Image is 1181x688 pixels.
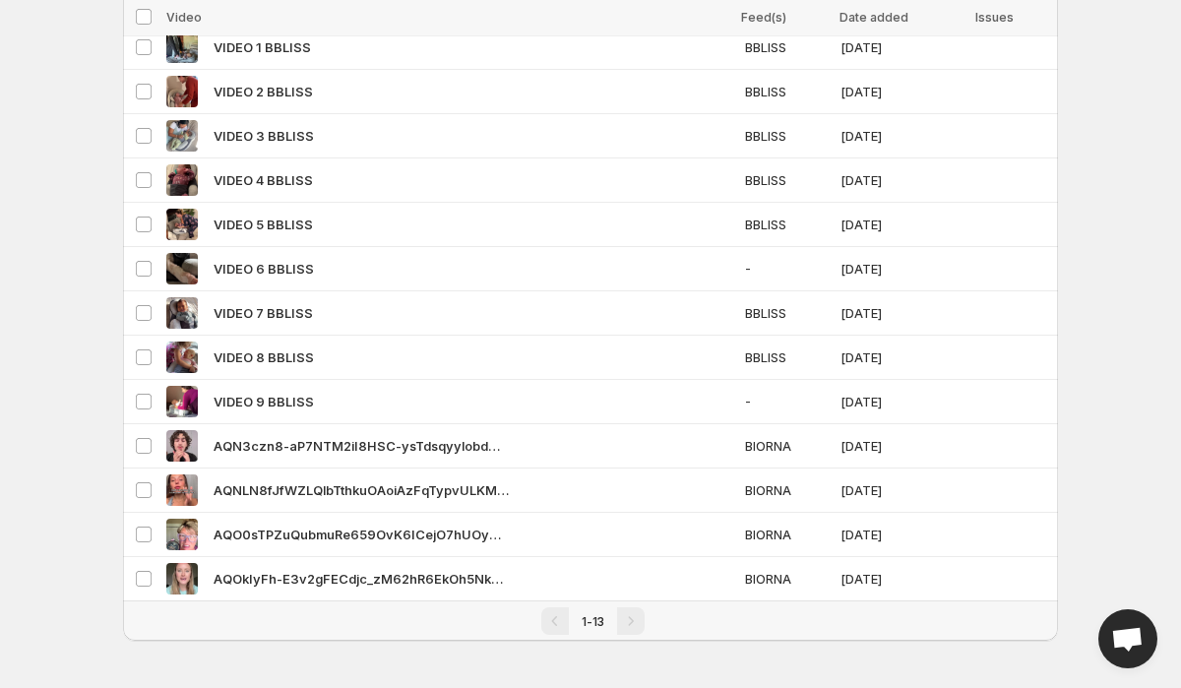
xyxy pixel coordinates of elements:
span: AQNLN8fJfWZLQlbTthkuOAoiAzFqTypvULKMVxjY56tjxSQVj39gGybWW1JGRrib2ge_GRza7DjDApTxnuKHiuei [214,480,509,500]
span: VIDEO 6 BBLISS [214,259,314,279]
img: AQN3czn8-aP7NTM2iI8HSC-ysTdsqyylobdG1dLTsVmCumjGMK2n4o9GoQ2QDxxw7zXYh0-2Hbb6QngHaZO9x24D [166,430,198,462]
span: BIORNA [745,436,828,456]
span: BBLISS [745,82,828,101]
span: AQOkIyFh-E3v2gFECdjc_zM62hR6EkOh5NkknTxoqA32BGwFab0pJEfRTPkCL0JIU4fo-2lC84Zk8pqJvSHgoJaG [214,569,509,589]
td: [DATE] [835,424,966,469]
img: AQNLN8fJfWZLQlbTthkuOAoiAzFqTypvULKMVxjY56tjxSQVj39gGybWW1JGRrib2ge_GRza7DjDApTxnuKHiuei [166,474,198,506]
span: Feed(s) [741,10,786,25]
td: [DATE] [835,469,966,513]
span: BBLISS [745,215,828,234]
span: VIDEO 9 BBLISS [214,392,314,411]
span: VIDEO 7 BBLISS [214,303,313,323]
td: [DATE] [835,380,966,424]
span: 1-13 [582,614,604,629]
img: VIDEO 8 BBLISS [166,342,198,373]
span: BBLISS [745,170,828,190]
span: BBLISS [745,303,828,323]
img: VIDEO 9 BBLISS [166,386,198,417]
td: [DATE] [835,203,966,247]
span: Date added [839,10,908,25]
span: BBLISS [745,37,828,57]
span: BIORNA [745,480,828,500]
td: [DATE] [835,557,966,601]
img: VIDEO 7 BBLISS [166,297,198,329]
span: VIDEO 4 BBLISS [214,170,313,190]
span: BBLISS [745,126,828,146]
span: BIORNA [745,569,828,589]
span: - [745,392,828,411]
img: VIDEO 5 BBLISS [166,209,198,240]
span: Video [166,10,202,25]
td: [DATE] [835,158,966,203]
span: BBLISS [745,347,828,367]
img: VIDEO 6 BBLISS [166,253,198,284]
img: VIDEO 2 BBLISS [166,76,198,107]
img: AQOkIyFh-E3v2gFECdjc_zM62hR6EkOh5NkknTxoqA32BGwFab0pJEfRTPkCL0JIU4fo-2lC84Zk8pqJvSHgoJaG [166,563,198,594]
a: Open chat [1098,609,1157,668]
img: VIDEO 1 BBLISS [166,31,198,63]
td: [DATE] [835,247,966,291]
span: - [745,259,828,279]
span: VIDEO 1 BBLISS [214,37,311,57]
span: VIDEO 8 BBLISS [214,347,314,367]
nav: Pagination [123,600,1058,641]
span: BIORNA [745,525,828,544]
span: AQN3czn8-aP7NTM2iI8HSC-ysTdsqyylobdG1dLTsVmCumjGMK2n4o9GoQ2QDxxw7zXYh0-2Hbb6QngHaZO9x24D [214,436,509,456]
span: VIDEO 3 BBLISS [214,126,314,146]
td: [DATE] [835,26,966,70]
span: AQO0sTPZuQubmuRe659OvK6ICejO7hUOyUPY81F-KnWzvZARUaPPUjOExao8Ej3qs3zbCzsu3285PIDpk0W95_-aOwx1tcYMl... [214,525,509,544]
td: [DATE] [835,114,966,158]
span: VIDEO 2 BBLISS [214,82,313,101]
td: [DATE] [835,70,966,114]
span: VIDEO 5 BBLISS [214,215,313,234]
img: VIDEO 3 BBLISS [166,120,198,152]
td: [DATE] [835,336,966,380]
td: [DATE] [835,513,966,557]
img: AQO0sTPZuQubmuRe659OvK6ICejO7hUOyUPY81F-KnWzvZARUaPPUjOExao8Ej3qs3zbCzsu3285PIDpk0W95_-aOwx1tcYMl... [166,519,198,550]
td: [DATE] [835,291,966,336]
img: VIDEO 4 BBLISS [166,164,198,196]
span: Issues [975,10,1014,25]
